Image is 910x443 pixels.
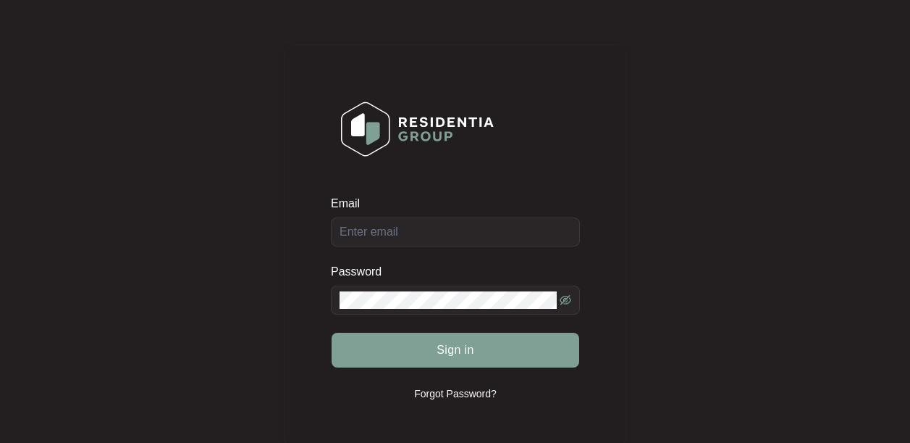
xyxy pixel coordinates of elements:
input: Email [331,218,580,247]
label: Password [331,265,392,279]
p: Forgot Password? [414,386,497,401]
input: Password [340,291,557,309]
span: eye-invisible [560,294,571,306]
span: Sign in [437,341,474,359]
img: Login Logo [332,92,503,166]
button: Sign in [332,333,579,368]
label: Email [331,196,370,211]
